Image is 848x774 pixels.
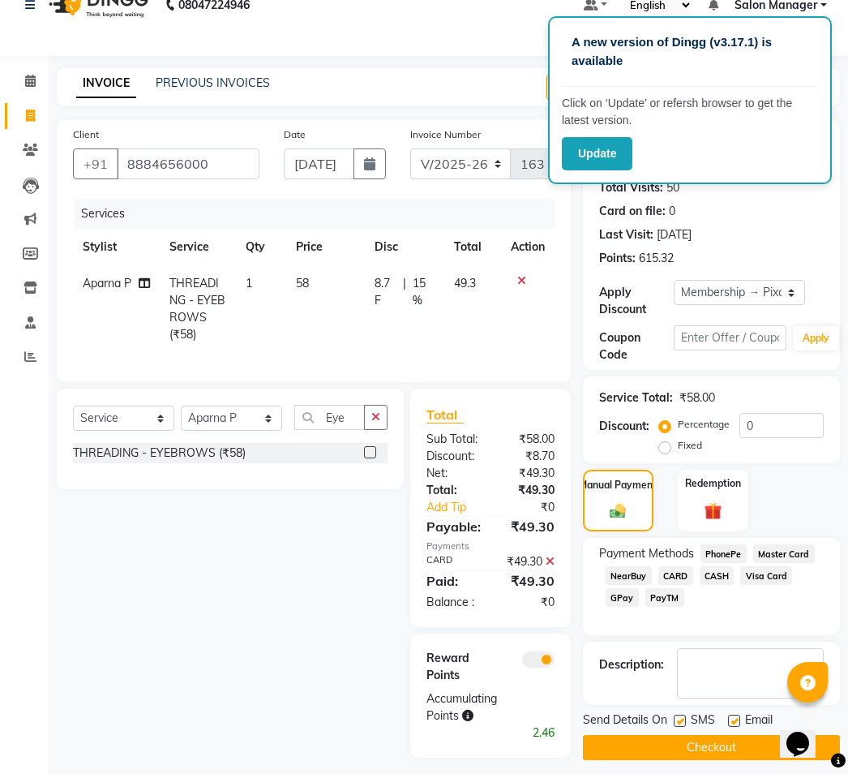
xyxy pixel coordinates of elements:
[76,69,136,98] a: INVOICE
[454,276,476,290] span: 49.3
[493,517,567,536] div: ₹49.30
[117,148,259,179] input: Search by Name/Mobile/Email/Code
[599,284,674,318] div: Apply Discount
[414,448,490,465] div: Discount:
[599,179,663,196] div: Total Visits:
[639,250,674,267] div: 615.32
[657,226,692,243] div: [DATE]
[658,566,693,585] span: CARD
[599,226,653,243] div: Last Visit:
[490,553,567,570] div: ₹49.30
[745,712,773,732] span: Email
[669,203,675,220] div: 0
[700,566,735,585] span: CASH
[700,544,747,563] span: PhonePe
[284,127,306,142] label: Date
[286,229,365,265] th: Price
[414,499,503,516] a: Add Tip
[414,517,493,536] div: Payable:
[740,566,792,585] span: Visa Card
[599,250,636,267] div: Points:
[73,148,118,179] button: +91
[414,571,490,591] div: Paid:
[678,417,730,432] label: Percentage
[414,594,490,611] div: Balance :
[414,553,490,570] div: CARD
[606,588,639,607] span: GPay
[562,95,818,129] p: Click on ‘Update’ or refersh browser to get the latest version.
[426,406,464,424] span: Total
[246,276,252,290] span: 1
[160,229,236,265] th: Service
[490,571,567,591] div: ₹49.30
[426,540,555,553] div: Payments
[503,499,567,516] div: ₹0
[403,275,406,309] span: |
[490,482,567,499] div: ₹49.30
[410,127,481,142] label: Invoice Number
[562,137,632,170] button: Update
[793,326,839,350] button: Apply
[490,465,567,482] div: ₹49.30
[169,276,225,342] span: THREADING - EYEBROWS (₹58)
[73,445,246,462] div: THREADING - EYEBROWS (₹58)
[375,275,396,309] span: 8.7 F
[645,588,684,607] span: PayTM
[294,405,365,430] input: Search or Scan
[583,735,840,760] button: Checkout
[780,709,832,758] iframe: chat widget
[365,229,445,265] th: Disc
[666,179,679,196] div: 50
[501,229,555,265] th: Action
[572,33,808,70] p: A new version of Dingg (v3.17.1) is available
[583,712,667,732] span: Send Details On
[296,276,309,290] span: 58
[605,502,631,521] img: _cash.svg
[691,712,715,732] span: SMS
[699,501,727,522] img: _gift.svg
[490,594,567,611] div: ₹0
[606,566,652,585] span: NearBuy
[414,431,490,448] div: Sub Total:
[579,478,657,492] label: Manual Payment
[679,389,715,406] div: ₹58.00
[678,438,702,453] label: Fixed
[599,203,666,220] div: Card on file:
[546,75,640,100] button: Create New
[75,199,567,229] div: Services
[414,482,490,499] div: Total:
[490,448,567,465] div: ₹8.70
[490,431,567,448] div: ₹58.00
[414,650,490,684] div: Reward Points
[83,276,131,290] span: Aparna P
[444,229,501,265] th: Total
[414,725,567,742] div: 2.46
[674,325,786,350] input: Enter Offer / Coupon Code
[414,465,490,482] div: Net:
[685,476,741,491] label: Redemption
[73,127,99,142] label: Client
[753,544,815,563] span: Master Card
[73,229,160,265] th: Stylist
[599,329,674,363] div: Coupon Code
[413,275,435,309] span: 15 %
[599,545,694,562] span: Payment Methods
[236,229,286,265] th: Qty
[599,656,664,673] div: Description:
[414,690,529,725] div: Accumulating Points
[599,418,649,435] div: Discount:
[599,389,673,406] div: Service Total:
[156,75,270,90] a: PREVIOUS INVOICES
